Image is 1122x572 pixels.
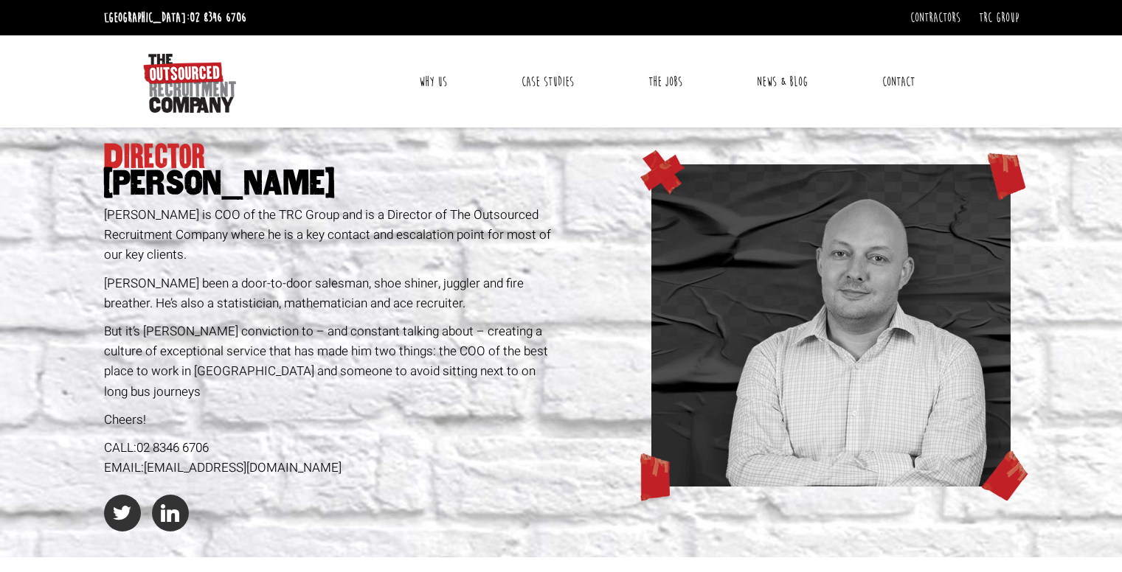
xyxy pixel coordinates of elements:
p: But it’s [PERSON_NAME] conviction to – and constant talking about – creating a culture of excepti... [104,321,556,402]
a: Contact [871,63,926,100]
p: Cheers! [104,410,556,430]
li: [GEOGRAPHIC_DATA]: [100,6,250,29]
div: CALL: [104,438,556,458]
a: 02 8346 6706 [190,10,246,26]
a: Why Us [408,63,458,100]
a: The Jobs [637,63,693,100]
a: TRC Group [979,10,1019,26]
img: profile-simon.png [651,164,1011,486]
img: The Outsourced Recruitment Company [143,54,236,113]
a: News & Blog [746,63,819,100]
span: [PERSON_NAME] been a door-to-door salesman, shoe shiner, juggler and fire breather. He’s also a s... [104,274,524,313]
a: 02 8346 6706 [136,439,209,457]
a: [EMAIL_ADDRESS][DOMAIN_NAME] [144,458,342,477]
span: [PERSON_NAME] is COO of the TRC Group and is a Director of The Outsourced Recruitment Company whe... [104,206,551,264]
a: Case Studies [510,63,585,100]
span: [PERSON_NAME] [104,170,556,197]
a: Contractors [910,10,960,26]
h1: Director [104,144,556,197]
div: EMAIL: [104,458,556,478]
